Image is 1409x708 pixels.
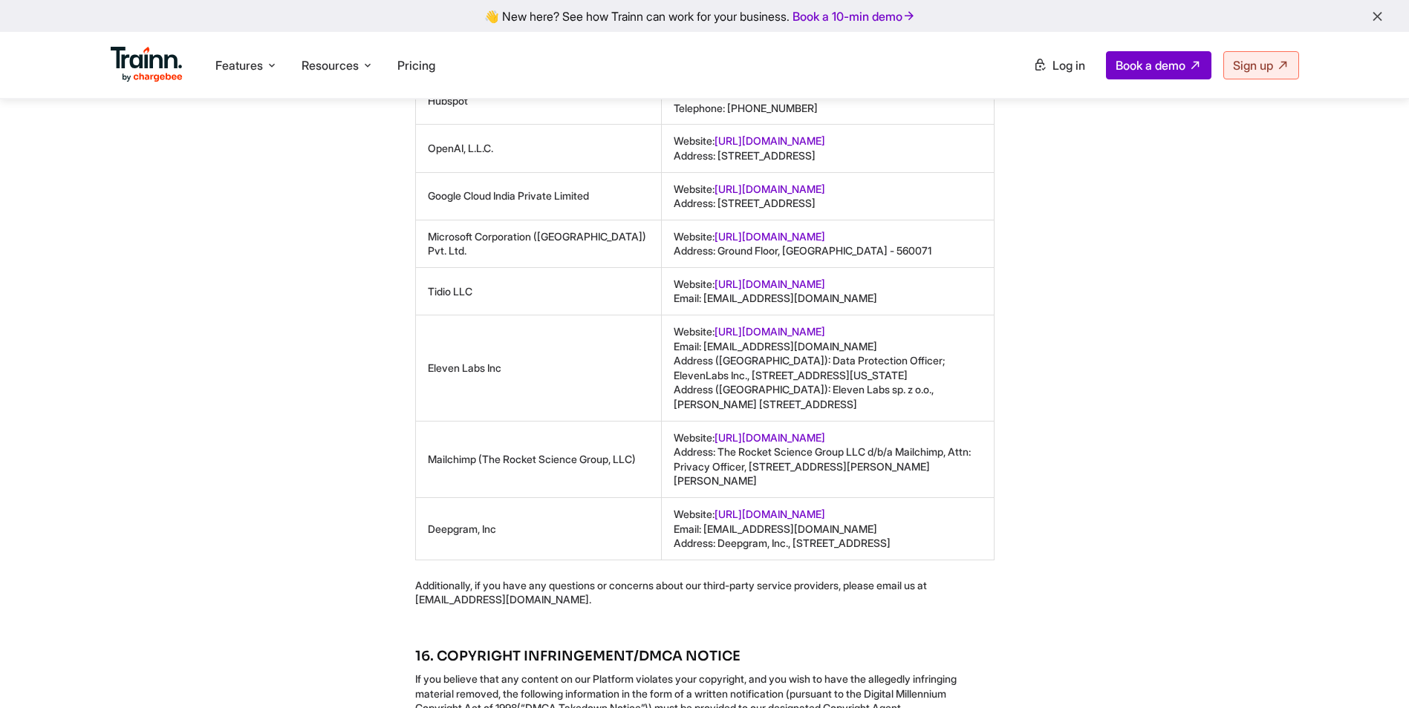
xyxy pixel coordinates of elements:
[1024,52,1094,79] a: Log in
[661,220,994,267] td: Website: Address: Ground Floor, [GEOGRAPHIC_DATA] - 560071
[661,77,994,125] td: Website: Telephone: [PHONE_NUMBER]
[715,508,825,520] a: [URL][DOMAIN_NAME]
[415,315,661,422] td: Eleven Labs Inc
[415,421,661,497] td: Mailchimp (The Rocket Science Group, LLC)
[715,325,825,338] a: [URL][DOMAIN_NAME]
[415,267,661,315] td: Tidio LLC
[215,57,263,73] span: Features
[1223,51,1299,79] a: Sign up
[715,134,825,147] a: [URL][DOMAIN_NAME]
[415,578,995,607] p: Additionally, if you have any questions or concerns about our third-party service providers, plea...
[715,431,825,444] a: [URL][DOMAIN_NAME]
[661,172,994,220] td: Website: Address: [STREET_ADDRESS]
[661,315,994,422] td: Website: Email: [EMAIL_ADDRESS][DOMAIN_NAME] Address ([GEOGRAPHIC_DATA]): Data Protection Officer...
[415,125,661,172] td: OpenAI, L.L.C.
[1116,58,1185,73] span: Book a demo
[661,421,994,497] td: Website: Address: The Rocket Science Group LLC d/b/a Mailchimp, Attn: Privacy Officer, [STREET_AD...
[415,220,661,267] td: Microsoft Corporation ([GEOGRAPHIC_DATA]) Pvt. Ltd.
[415,647,995,666] h5: 16. COPYRIGHT INFRINGEMENT/DMCA NOTICE
[661,125,994,172] td: Website: Address: [STREET_ADDRESS]
[715,183,825,195] a: [URL][DOMAIN_NAME]
[661,267,994,315] td: Website: Email: [EMAIL_ADDRESS][DOMAIN_NAME]
[715,278,825,290] a: [URL][DOMAIN_NAME]
[302,57,359,73] span: Resources
[397,58,435,73] a: Pricing
[661,498,994,560] td: Website: Email: [EMAIL_ADDRESS][DOMAIN_NAME] Address: Deepgram, Inc., [STREET_ADDRESS]
[1106,51,1211,79] a: Book a demo
[715,230,825,243] a: [URL][DOMAIN_NAME]
[790,6,919,27] a: Book a 10-min demo
[111,47,183,82] img: Trainn Logo
[1233,58,1273,73] span: Sign up
[415,498,661,560] td: Deepgram, Inc
[1052,58,1085,73] span: Log in
[415,172,661,220] td: Google Cloud India Private Limited
[415,77,661,125] td: Hubspot
[9,9,1400,23] div: 👋 New here? See how Trainn can work for your business.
